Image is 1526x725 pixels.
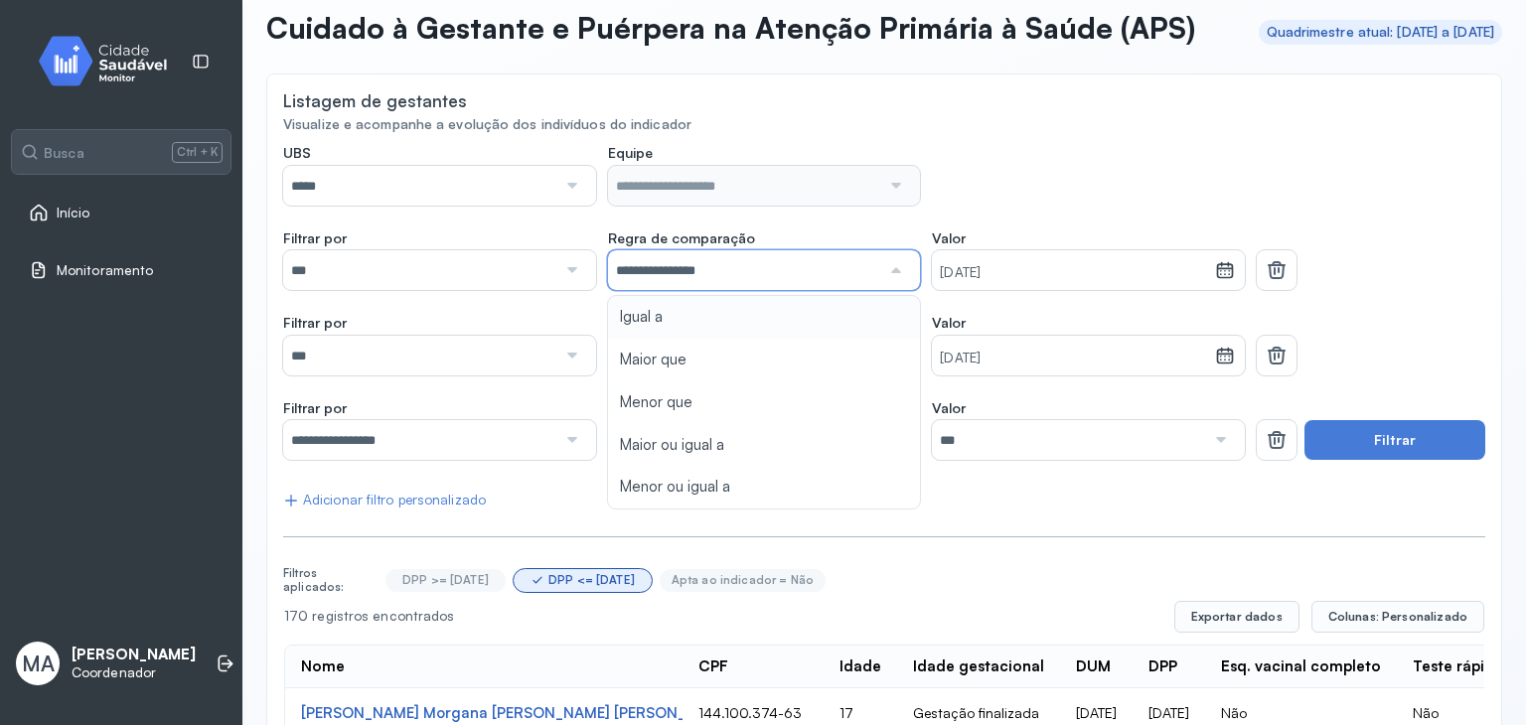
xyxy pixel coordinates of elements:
[283,144,311,162] span: UBS
[1304,420,1485,460] button: Filtrar
[608,424,921,467] li: Maior ou igual a
[1311,601,1484,633] button: Colunas: Personalizado
[1328,609,1467,625] span: Colunas: Personalizado
[72,664,196,681] p: Coordenador
[21,32,200,90] img: monitor.svg
[283,492,486,508] div: Adicionar filtro personalizado
[402,573,489,587] div: DPP >= [DATE]
[301,657,345,676] div: Nome
[932,229,966,247] span: Valor
[44,144,84,162] span: Busca
[283,566,378,595] div: Filtros aplicados:
[1221,657,1381,676] div: Esq. vacinal completo
[301,704,667,723] div: [PERSON_NAME] Morgana [PERSON_NAME] [PERSON_NAME]
[932,314,966,332] span: Valor
[283,229,347,247] span: Filtrar por
[608,339,921,381] li: Maior que
[283,314,347,332] span: Filtrar por
[1076,657,1111,676] div: DUM
[608,381,921,424] li: Menor que
[1267,24,1495,41] div: Quadrimestre atual: [DATE] a [DATE]
[940,263,1207,283] small: [DATE]
[57,205,90,221] span: Início
[172,142,223,162] span: Ctrl + K
[672,573,814,587] div: Apta ao indicador = Não
[608,296,921,339] li: Igual a
[1174,601,1299,633] button: Exportar dados
[57,262,153,279] span: Monitoramento
[283,399,347,417] span: Filtrar por
[22,651,55,676] span: MA
[839,657,881,676] div: Idade
[608,466,921,508] li: Menor ou igual a
[932,399,966,417] span: Valor
[913,657,1044,676] div: Idade gestacional
[284,608,1158,625] div: 170 registros encontrados
[29,260,214,280] a: Monitoramento
[29,203,214,222] a: Início
[1148,657,1177,676] div: DPP
[266,10,1195,46] p: Cuidado à Gestante e Puérpera na Atenção Primária à Saúde (APS)
[283,90,467,111] div: Listagem de gestantes
[548,573,635,587] div: DPP <= [DATE]
[283,116,1485,133] div: Visualize e acompanhe a evolução dos indivíduos do indicador
[698,657,728,676] div: CPF
[608,144,653,162] span: Equipe
[608,229,755,247] span: Regra de comparação
[72,646,196,664] p: [PERSON_NAME]
[940,349,1207,368] small: [DATE]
